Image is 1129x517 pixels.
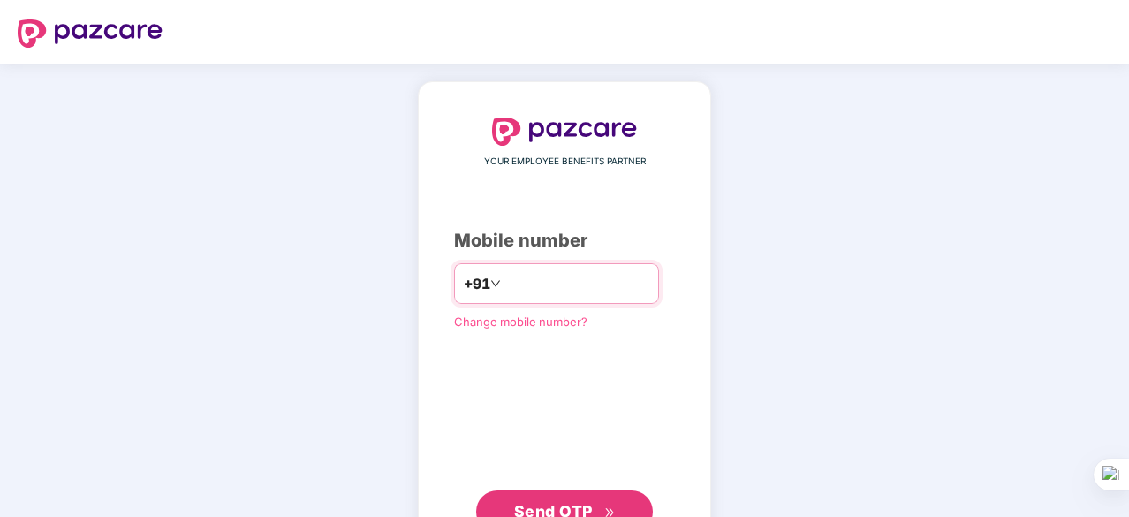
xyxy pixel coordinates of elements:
img: logo [18,19,163,48]
img: logo [492,118,637,146]
span: YOUR EMPLOYEE BENEFITS PARTNER [484,155,646,169]
div: Mobile number [454,227,675,255]
span: +91 [464,273,490,295]
span: down [490,278,501,289]
a: Change mobile number? [454,315,587,329]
